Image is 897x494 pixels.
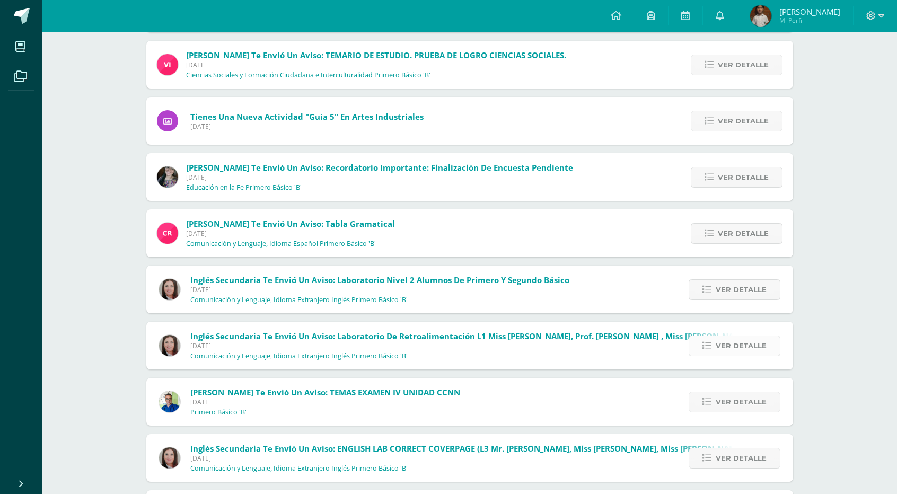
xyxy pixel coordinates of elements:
span: [PERSON_NAME] [779,6,840,17]
span: [DATE] [186,60,566,69]
p: Comunicación y Lenguaje, Idioma Extranjero Inglés Primero Básico 'B' [190,352,408,360]
span: [PERSON_NAME] te envió un aviso: Tabla gramatical [186,218,395,229]
span: Ver detalle [716,336,767,356]
span: Ver detalle [716,280,767,299]
span: [PERSON_NAME] te envió un aviso: TEMAS EXAMEN IV UNIDAD CCNN [190,387,460,398]
span: Inglés Secundaria te envió un aviso: ENGLISH LAB CORRECT COVERPAGE (L3 Mr. [PERSON_NAME], Miss [P... [190,443,746,454]
span: Ver detalle [716,448,767,468]
span: [DATE] [186,229,395,238]
img: 8af0450cf43d44e38c4a1497329761f3.png [159,447,180,469]
p: Comunicación y Lenguaje, Idioma Extranjero Inglés Primero Básico 'B' [190,296,408,304]
p: Ciencias Sociales y Formación Ciudadana e Interculturalidad Primero Básico 'B' [186,71,430,80]
span: Tienes una nueva actividad "Guía 5" En Artes Industriales [190,111,424,122]
img: bec2627fc18935b183b967152925e865.png [750,5,771,27]
span: Inglés Secundaria te envió un aviso: Laboratorio Nivel 2 alumnos de primero y segundo Básico [190,275,569,285]
span: Ver detalle [718,224,769,243]
img: 8af0450cf43d44e38c4a1497329761f3.png [159,279,180,300]
p: Comunicación y Lenguaje, Idioma Español Primero Básico 'B' [186,240,376,248]
span: [DATE] [190,398,460,407]
p: Primero Básico 'B' [190,408,247,417]
p: Educación en la Fe Primero Básico 'B' [186,183,302,192]
span: [PERSON_NAME] te envió un aviso: TEMARIO DE ESTUDIO. PRUEBA DE LOGRO CIENCIAS SOCIALES. [186,50,566,60]
span: Mi Perfil [779,16,840,25]
img: bd6d0aa147d20350c4821b7c643124fa.png [157,54,178,75]
span: [PERSON_NAME] te envió un aviso: Recordatorio Importante: Finalización de Encuesta Pendiente [186,162,573,173]
img: ab28fb4d7ed199cf7a34bbef56a79c5b.png [157,223,178,244]
span: [DATE] [186,173,573,182]
img: 8af0450cf43d44e38c4a1497329761f3.png [159,335,180,356]
span: [DATE] [190,122,424,131]
span: Ver detalle [718,167,769,187]
p: Comunicación y Lenguaje, Idioma Extranjero Inglés Primero Básico 'B' [190,464,408,473]
img: 692ded2a22070436d299c26f70cfa591.png [159,391,180,412]
span: [DATE] [190,454,746,463]
span: [DATE] [190,285,569,294]
img: 8322e32a4062cfa8b237c59eedf4f548.png [157,166,178,188]
span: Ver detalle [718,55,769,75]
span: Ver detalle [718,111,769,131]
span: Ver detalle [716,392,767,412]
